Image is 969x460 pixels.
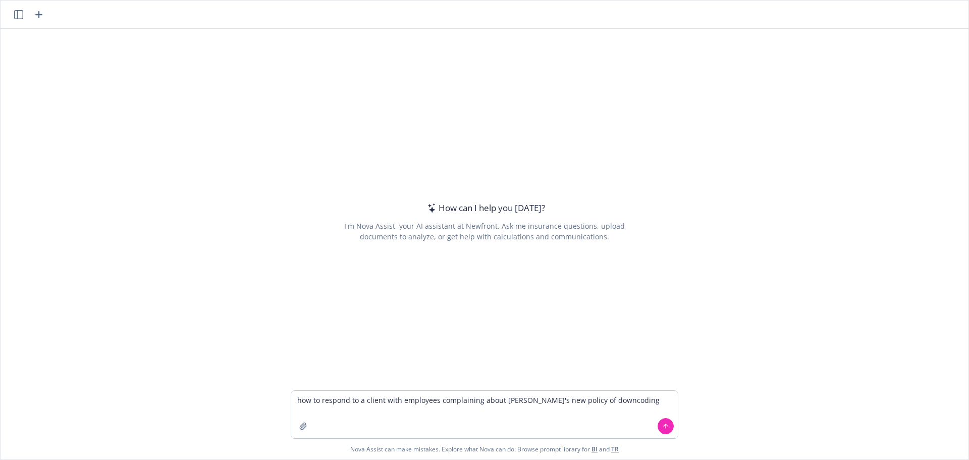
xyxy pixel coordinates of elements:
[342,221,626,242] div: I'm Nova Assist, your AI assistant at Newfront. Ask me insurance questions, upload documents to a...
[291,391,678,438] textarea: how to respond to a client with employees complaining about [PERSON_NAME]'s new policy of downcoding
[611,445,619,453] a: TR
[424,201,545,215] div: How can I help you [DATE]?
[591,445,598,453] a: BI
[5,439,964,459] span: Nova Assist can make mistakes. Explore what Nova can do: Browse prompt library for and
